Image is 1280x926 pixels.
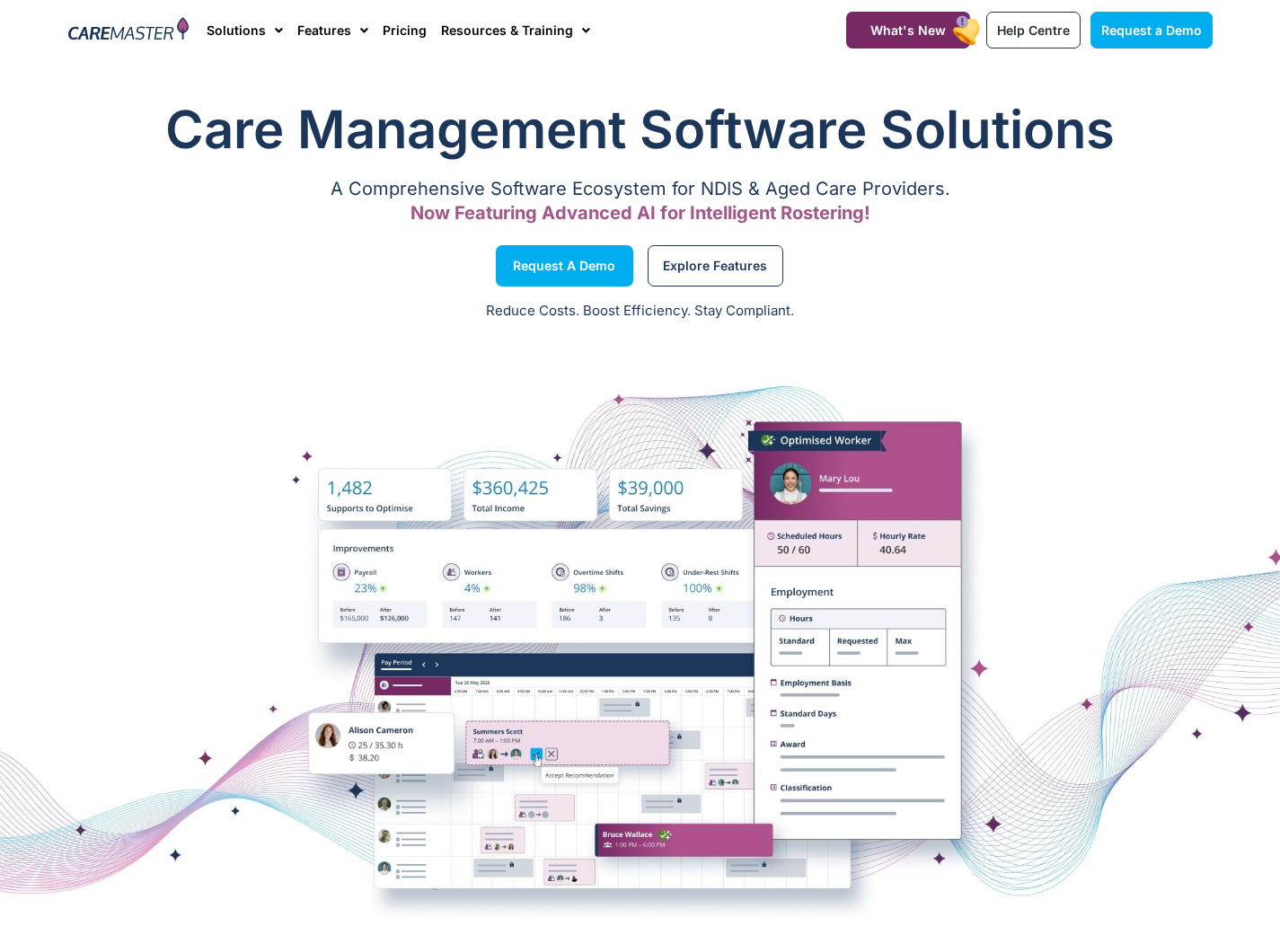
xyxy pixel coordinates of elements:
p: A Comprehensive Software Ecosystem for NDIS & Aged Care Providers. [68,183,1213,195]
span: Help Centre [997,22,1070,38]
span: Now Featuring Advanced AI for Intelligent Rostering! [410,202,870,224]
p: Reduce Costs. Boost Efficiency. Stay Compliant. [11,301,1269,322]
a: Explore Features [648,245,783,287]
img: CareMaster Logo [68,17,190,44]
h1: Care Management Software Solutions [68,93,1213,165]
a: What's New [846,12,970,49]
span: What's New [870,22,946,38]
span: Request a Demo [513,261,615,270]
span: Explore Features [663,261,767,270]
a: Request a Demo [1090,12,1213,49]
span: Request a Demo [1101,22,1202,38]
a: Request a Demo [496,245,633,287]
a: Help Centre [986,12,1081,49]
